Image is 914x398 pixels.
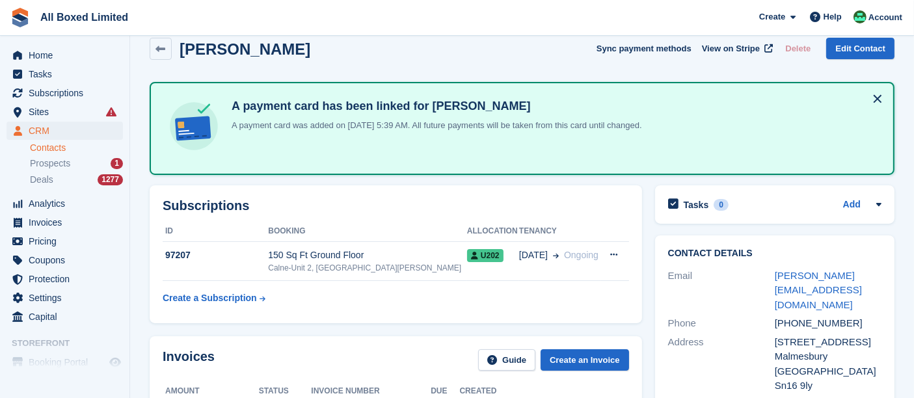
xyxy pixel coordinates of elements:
h2: Invoices [163,349,215,371]
a: menu [7,270,123,288]
div: Phone [668,316,775,331]
th: Allocation [467,221,519,242]
span: Storefront [12,337,129,350]
span: Sites [29,103,107,121]
div: Malmesbury [775,349,881,364]
span: Booking Portal [29,353,107,371]
th: ID [163,221,268,242]
div: 0 [714,199,729,211]
a: Create an Invoice [541,349,629,371]
span: Create [759,10,785,23]
span: Settings [29,289,107,307]
span: CRM [29,122,107,140]
div: Address [668,335,775,393]
a: menu [7,353,123,371]
span: View on Stripe [702,42,760,55]
p: A payment card was added on [DATE] 5:39 AM. All future payments will be taken from this card unti... [226,119,642,132]
span: Tasks [29,65,107,83]
a: View on Stripe [697,38,775,59]
a: menu [7,84,123,102]
img: stora-icon-8386f47178a22dfd0bd8f6a31ec36ba5ce8667c1dd55bd0f319d3a0aa187defe.svg [10,8,30,27]
h2: [PERSON_NAME] [180,40,310,58]
div: 1277 [98,174,123,185]
a: menu [7,289,123,307]
a: menu [7,251,123,269]
div: 97207 [163,248,268,262]
a: [PERSON_NAME][EMAIL_ADDRESS][DOMAIN_NAME] [775,270,862,310]
span: Home [29,46,107,64]
a: menu [7,232,123,250]
div: Create a Subscription [163,291,257,305]
button: Delete [780,38,816,59]
a: All Boxed Limited [35,7,133,28]
span: Ongoing [564,250,598,260]
span: Protection [29,270,107,288]
span: Account [868,11,902,24]
a: menu [7,194,123,213]
img: Enquiries [854,10,867,23]
span: Subscriptions [29,84,107,102]
th: Booking [268,221,467,242]
div: [GEOGRAPHIC_DATA] [775,364,881,379]
a: Add [843,198,861,213]
span: Analytics [29,194,107,213]
i: Smart entry sync failures have occurred [106,107,116,117]
span: Coupons [29,251,107,269]
h2: Contact Details [668,248,881,259]
a: menu [7,308,123,326]
span: U202 [467,249,504,262]
a: menu [7,103,123,121]
a: Create a Subscription [163,286,265,310]
div: [STREET_ADDRESS] [775,335,881,350]
h2: Tasks [684,199,709,211]
a: menu [7,213,123,232]
a: Contacts [30,142,123,154]
a: menu [7,122,123,140]
div: Calne-Unit 2, [GEOGRAPHIC_DATA][PERSON_NAME] [268,262,467,274]
a: menu [7,46,123,64]
th: Tenancy [519,221,601,242]
a: Preview store [107,354,123,370]
div: [PHONE_NUMBER] [775,316,881,331]
div: Email [668,269,775,313]
a: Deals 1277 [30,173,123,187]
span: Invoices [29,213,107,232]
a: Prospects 1 [30,157,123,170]
span: Deals [30,174,53,186]
a: Edit Contact [826,38,894,59]
div: 150 Sq Ft Ground Floor [268,248,467,262]
h4: A payment card has been linked for [PERSON_NAME] [226,99,642,114]
span: Pricing [29,232,107,250]
span: Capital [29,308,107,326]
img: card-linked-ebf98d0992dc2aeb22e95c0e3c79077019eb2392cfd83c6a337811c24bc77127.svg [167,99,221,153]
span: Help [824,10,842,23]
a: menu [7,65,123,83]
h2: Subscriptions [163,198,629,213]
a: Guide [478,349,535,371]
div: Sn16 9ly [775,378,881,393]
span: Prospects [30,157,70,170]
button: Sync payment methods [597,38,692,59]
div: 1 [111,158,123,169]
span: [DATE] [519,248,548,262]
